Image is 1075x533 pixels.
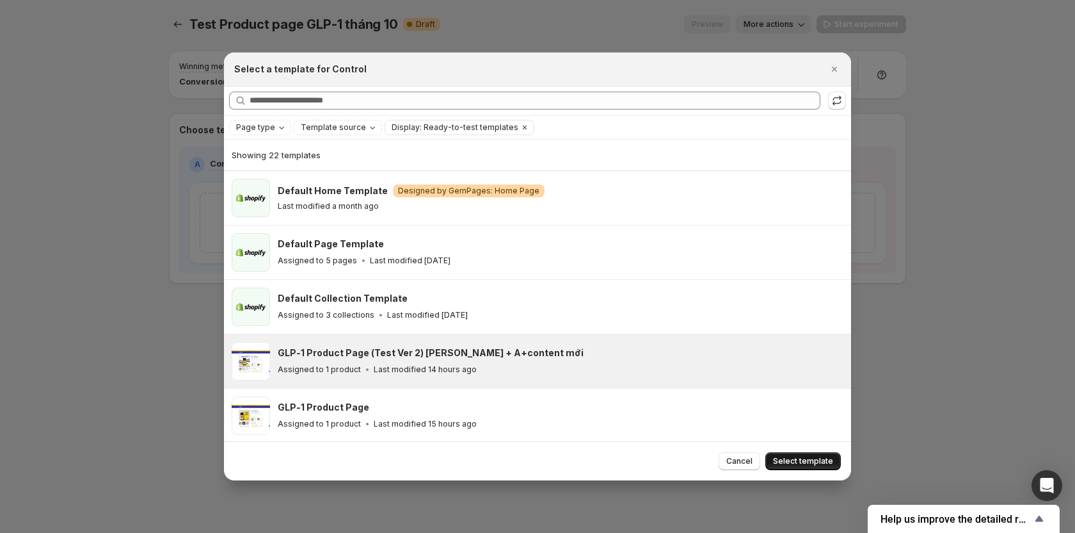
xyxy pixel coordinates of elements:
[234,63,367,76] h2: Select a template for Control
[232,179,270,217] img: Default Home Template
[278,401,369,414] h3: GLP-1 Product Page
[387,310,468,320] p: Last modified [DATE]
[301,122,366,133] span: Template source
[880,511,1047,527] button: Show survey - Help us improve the detailed report for A/B campaigns
[518,120,531,135] button: Clear
[374,419,477,429] p: Last modified 15 hours ago
[880,513,1031,525] span: Help us improve the detailed report for A/B campaigns
[773,456,833,466] span: Select template
[278,201,379,211] p: Last modified a month ago
[392,122,518,133] span: Display: Ready-to-test templates
[230,120,291,135] button: Page type
[232,288,270,326] img: Default Collection Template
[719,452,760,470] button: Cancel
[294,120,381,135] button: Template source
[765,452,841,470] button: Select template
[370,256,450,266] p: Last modified [DATE]
[1031,470,1062,501] div: Open Intercom Messenger
[278,365,361,375] p: Assigned to 1 product
[825,60,843,78] button: Close
[278,256,357,266] p: Assigned to 5 pages
[278,419,361,429] p: Assigned to 1 product
[236,122,275,133] span: Page type
[726,456,752,466] span: Cancel
[278,292,408,305] h3: Default Collection Template
[278,238,384,250] h3: Default Page Template
[398,186,539,196] span: Designed by GemPages: Home Page
[278,310,374,320] p: Assigned to 3 collections
[278,184,388,197] h3: Default Home Template
[385,120,518,135] button: Display: Ready-to-test templates
[278,347,584,359] h3: GLP-1 Product Page (Test Ver 2) [PERSON_NAME] + A+content mới
[374,365,477,375] p: Last modified 14 hours ago
[232,233,270,272] img: Default Page Template
[232,150,321,160] span: Showing 22 templates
